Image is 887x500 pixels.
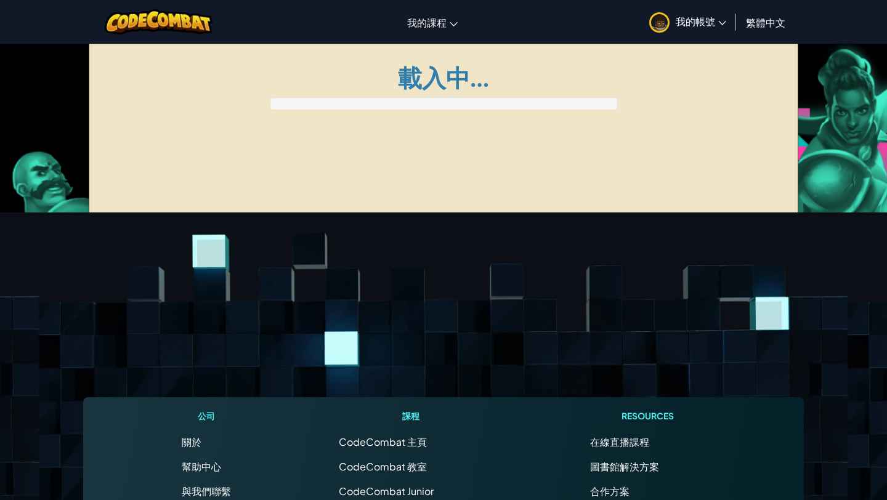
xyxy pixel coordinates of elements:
[339,460,427,473] a: CodeCombat 教室
[182,435,201,448] a: 關於
[105,9,213,34] img: CodeCombat logo
[339,485,434,498] a: CodeCombat Junior
[590,435,649,448] a: 在線直播課程
[97,65,790,91] h1: 載入中…
[676,15,726,28] span: 我的帳號
[401,6,464,39] a: 我的課程
[740,6,792,39] a: 繁體中文
[643,2,732,41] a: 我的帳號
[590,460,659,473] a: 圖書館解決方案
[182,409,231,422] h1: 公司
[649,12,670,33] img: avatar
[590,409,705,422] h1: Resources
[182,485,231,498] span: 與我們聯繫
[407,16,447,29] span: 我的課程
[746,16,785,29] span: 繁體中文
[339,409,483,422] h1: 課程
[590,485,630,498] a: 合作方案
[339,435,427,448] span: CodeCombat 主頁
[182,460,221,473] a: 幫助中心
